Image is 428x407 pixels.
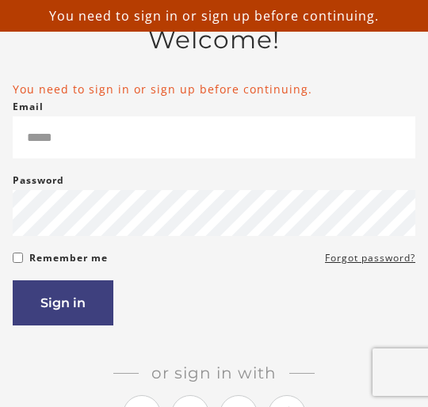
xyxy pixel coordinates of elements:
[13,280,113,325] button: Sign in
[13,25,415,55] h2: Welcome!
[13,81,415,97] li: You need to sign in or sign up before continuing.
[13,171,64,190] label: Password
[139,363,289,382] span: Or sign in with
[13,97,44,116] label: Email
[325,249,415,268] a: Forgot password?
[6,6,422,25] p: You need to sign in or sign up before continuing.
[29,249,108,268] label: Remember me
